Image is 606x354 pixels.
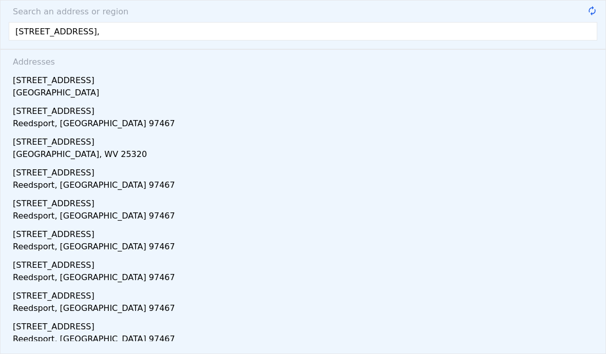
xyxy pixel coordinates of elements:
div: Reedsport, [GEOGRAPHIC_DATA] 97467 [13,179,597,193]
div: [STREET_ADDRESS] [13,101,597,117]
div: [STREET_ADDRESS] [13,132,597,148]
div: [STREET_ADDRESS] [13,224,597,241]
div: Reedsport, [GEOGRAPHIC_DATA] 97467 [13,210,597,224]
div: [STREET_ADDRESS] [13,163,597,179]
span: Search an address or region [5,6,128,18]
div: Addresses [9,50,597,70]
div: Reedsport, [GEOGRAPHIC_DATA] 97467 [13,241,597,255]
div: [STREET_ADDRESS] [13,286,597,302]
div: Reedsport, [GEOGRAPHIC_DATA] 97467 [13,117,597,132]
div: [STREET_ADDRESS] [13,317,597,333]
div: [GEOGRAPHIC_DATA] [13,87,597,101]
div: Reedsport, [GEOGRAPHIC_DATA] 97467 [13,271,597,286]
div: [STREET_ADDRESS] [13,193,597,210]
div: [GEOGRAPHIC_DATA], WV 25320 [13,148,597,163]
div: [STREET_ADDRESS] [13,70,597,87]
div: Reedsport, [GEOGRAPHIC_DATA] 97467 [13,302,597,317]
div: Reedsport, [GEOGRAPHIC_DATA] 97467 [13,333,597,347]
div: [STREET_ADDRESS] [13,255,597,271]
